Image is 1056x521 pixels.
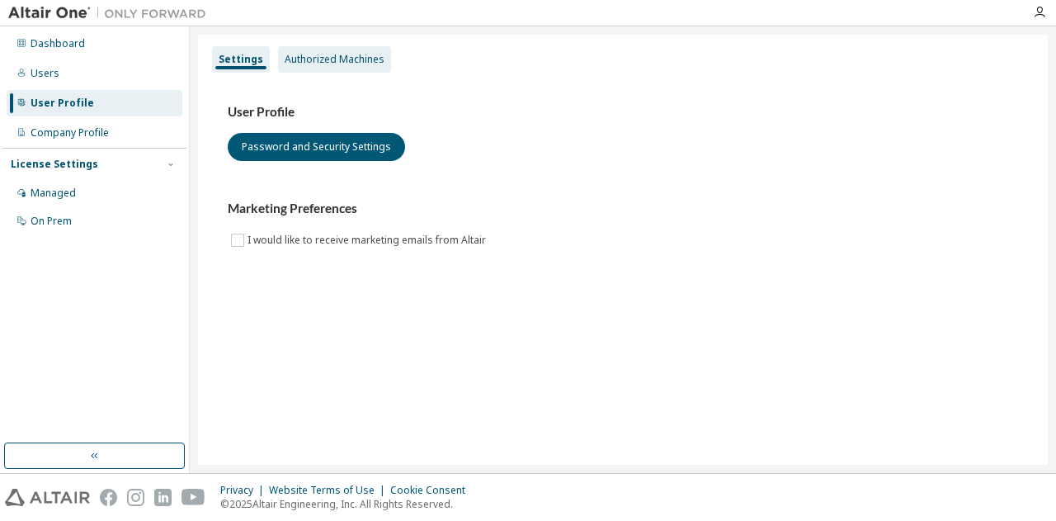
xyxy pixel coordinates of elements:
[31,37,85,50] div: Dashboard
[127,489,144,506] img: instagram.svg
[31,215,72,228] div: On Prem
[269,484,390,497] div: Website Terms of Use
[31,67,59,80] div: Users
[390,484,475,497] div: Cookie Consent
[247,230,489,250] label: I would like to receive marketing emails from Altair
[228,201,1018,217] h3: Marketing Preferences
[220,484,269,497] div: Privacy
[285,53,384,66] div: Authorized Machines
[181,489,205,506] img: youtube.svg
[5,489,90,506] img: altair_logo.svg
[220,497,475,511] p: © 2025 Altair Engineering, Inc. All Rights Reserved.
[219,53,263,66] div: Settings
[228,133,405,161] button: Password and Security Settings
[100,489,117,506] img: facebook.svg
[11,158,98,171] div: License Settings
[8,5,214,21] img: Altair One
[31,126,109,140] div: Company Profile
[31,97,94,110] div: User Profile
[154,489,172,506] img: linkedin.svg
[228,104,1018,121] h3: User Profile
[31,187,76,200] div: Managed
